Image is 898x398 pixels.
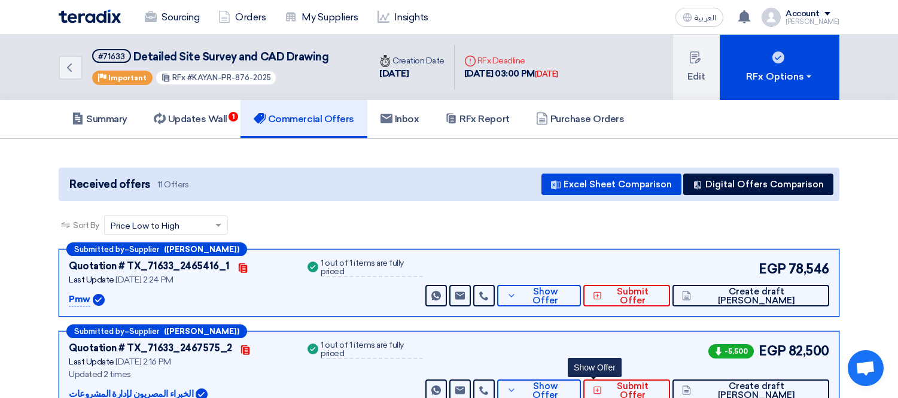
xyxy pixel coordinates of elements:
a: Summary [59,100,141,138]
span: Important [108,74,147,82]
img: Verified Account [93,294,105,306]
span: Submitted by [74,245,124,253]
span: Submitted by [74,327,124,335]
div: [DATE] [379,67,445,81]
span: RFx [172,73,185,82]
a: Sourcing [135,4,209,31]
span: Price Low to High [111,220,179,232]
span: Sort By [73,219,99,232]
span: 1 [229,112,238,121]
div: Creation Date [379,54,445,67]
button: Submit Offer [583,285,670,306]
div: Show Offer [568,358,622,377]
span: Submit Offer [605,287,660,305]
span: Last Update [69,357,114,367]
a: My Suppliers [275,4,367,31]
img: profile_test.png [762,8,781,27]
a: Purchase Orders [523,100,638,138]
div: Account [786,9,820,19]
div: #71633 [98,53,125,60]
span: Received offers [69,177,150,193]
div: Updated 2 times [69,368,291,381]
span: Show Offer [519,287,571,305]
span: EGP [759,259,786,279]
h5: Updates Wall [154,113,227,125]
span: [DATE] 2:24 PM [115,275,173,285]
a: Commercial Offers [241,100,367,138]
span: Supplier [129,245,159,253]
span: العربية [695,14,716,22]
button: RFx Options [720,35,839,100]
span: [DATE] 2:16 PM [115,357,171,367]
button: Digital Offers Comparison [683,174,833,195]
button: العربية [675,8,723,27]
h5: Inbox [380,113,419,125]
div: – [66,242,247,256]
h5: Purchase Orders [536,113,625,125]
button: Edit [673,35,720,100]
a: Insights [368,4,438,31]
span: 78,546 [789,259,829,279]
div: Open chat [848,350,884,386]
div: RFx Deadline [464,54,558,67]
img: Teradix logo [59,10,121,23]
span: Last Update [69,275,114,285]
button: Excel Sheet Comparison [541,174,681,195]
span: -5,500 [708,344,754,358]
div: 1 out of 1 items are fully priced [321,259,422,277]
a: Updates Wall1 [141,100,241,138]
b: ([PERSON_NAME]) [164,245,239,253]
div: 1 out of 1 items are fully priced [321,341,422,359]
div: [PERSON_NAME] [786,19,839,25]
h5: Summary [72,113,127,125]
div: [DATE] 03:00 PM [464,67,558,81]
button: Show Offer [497,285,581,306]
span: EGP [759,341,786,361]
span: Supplier [129,327,159,335]
h5: RFx Report [445,113,509,125]
span: #KAYAN-PR-876-2025 [187,73,271,82]
div: Quotation # TX_71633_2467575_2 [69,341,232,356]
p: Pmw [69,293,90,307]
span: 11 Offers [157,179,189,190]
div: – [66,324,247,338]
h5: Detailed Site Survey and CAD Drawing [92,49,328,64]
div: Quotation # TX_71633_2465416_1 [69,259,230,274]
span: Detailed Site Survey and CAD Drawing [133,50,329,63]
button: Create draft [PERSON_NAME] [672,285,829,306]
b: ([PERSON_NAME]) [164,327,239,335]
a: Orders [209,4,275,31]
a: RFx Report [432,100,522,138]
span: Create draft [PERSON_NAME] [694,287,820,305]
h5: Commercial Offers [254,113,354,125]
div: [DATE] [535,68,558,80]
span: 82,500 [789,341,829,361]
div: RFx Options [746,69,814,84]
a: Inbox [367,100,433,138]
